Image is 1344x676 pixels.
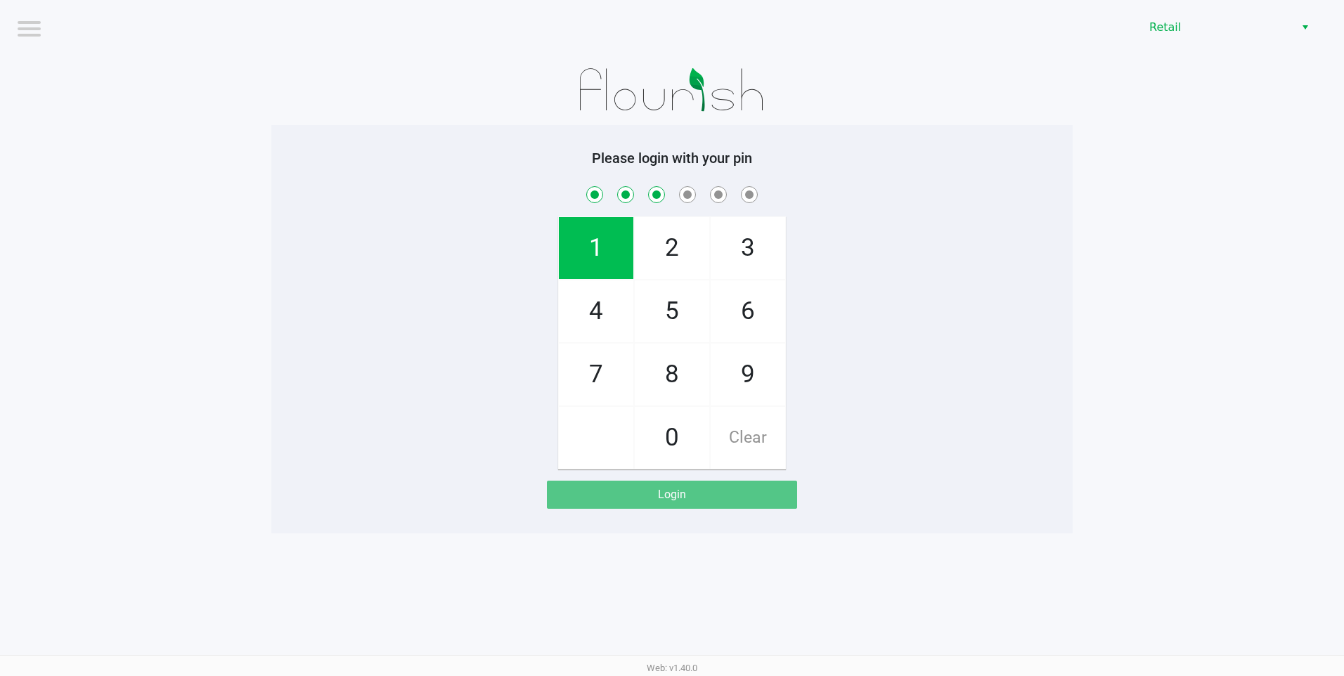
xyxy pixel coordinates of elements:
span: Retail [1149,19,1286,36]
span: Web: v1.40.0 [647,663,697,673]
span: 5 [635,280,709,342]
h5: Please login with your pin [282,150,1062,167]
span: 7 [559,344,633,405]
span: 2 [635,217,709,279]
button: Select [1295,15,1315,40]
span: 1 [559,217,633,279]
span: 6 [711,280,785,342]
span: 8 [635,344,709,405]
span: 0 [635,407,709,469]
span: 4 [559,280,633,342]
span: 9 [711,344,785,405]
span: 3 [711,217,785,279]
span: Clear [711,407,785,469]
